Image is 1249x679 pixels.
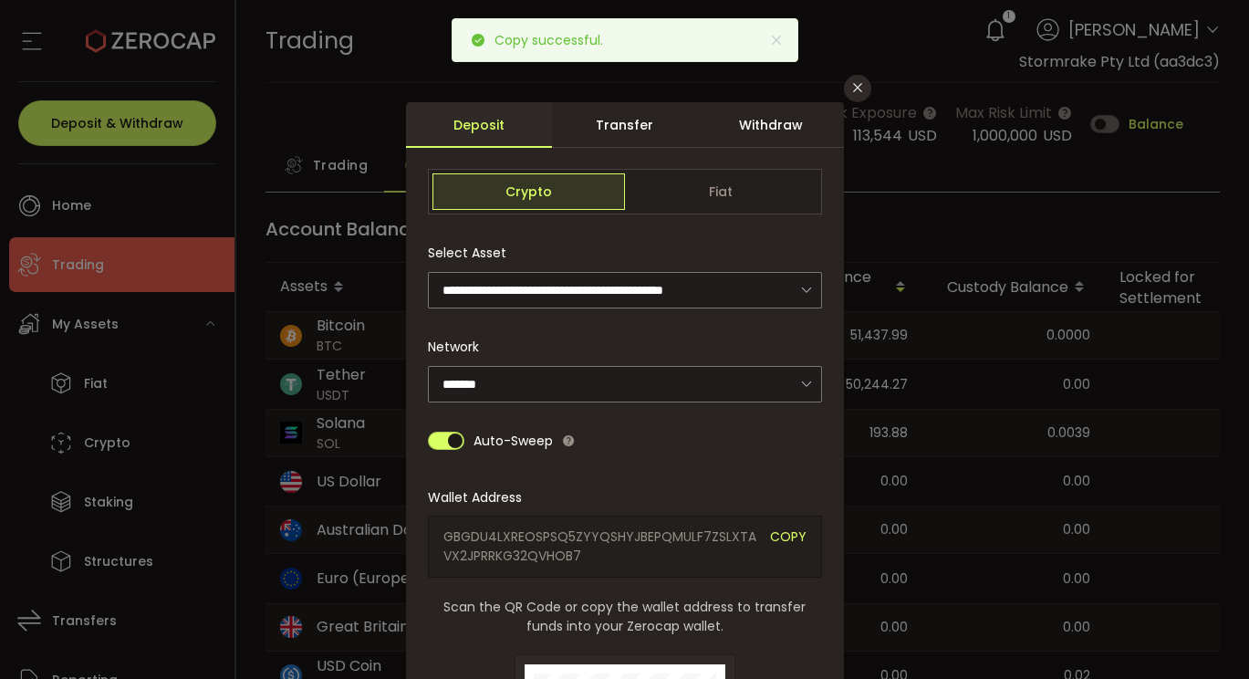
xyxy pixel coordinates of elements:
span: Scan the QR Code or copy the wallet address to transfer funds into your Zerocap wallet. [428,598,822,636]
label: Wallet Address [428,488,533,507]
span: Crypto [432,173,625,210]
div: Deposit [406,102,552,148]
span: Fiat [625,173,817,210]
label: Select Asset [428,244,517,262]
iframe: Chat Widget [1158,591,1249,679]
span: COPY [770,528,807,566]
span: Auto-Sweep [474,423,553,459]
div: Withdraw [698,102,844,148]
p: Copy successful. [494,34,618,47]
div: Transfer [552,102,698,148]
label: Network [428,338,490,356]
span: GBGDU4LXREOSPSQ5ZYYQSHYJBEPQMULF7ZSLXTAVX2JPRRKG32QVHOB7 [443,528,756,566]
button: Close [844,75,871,102]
